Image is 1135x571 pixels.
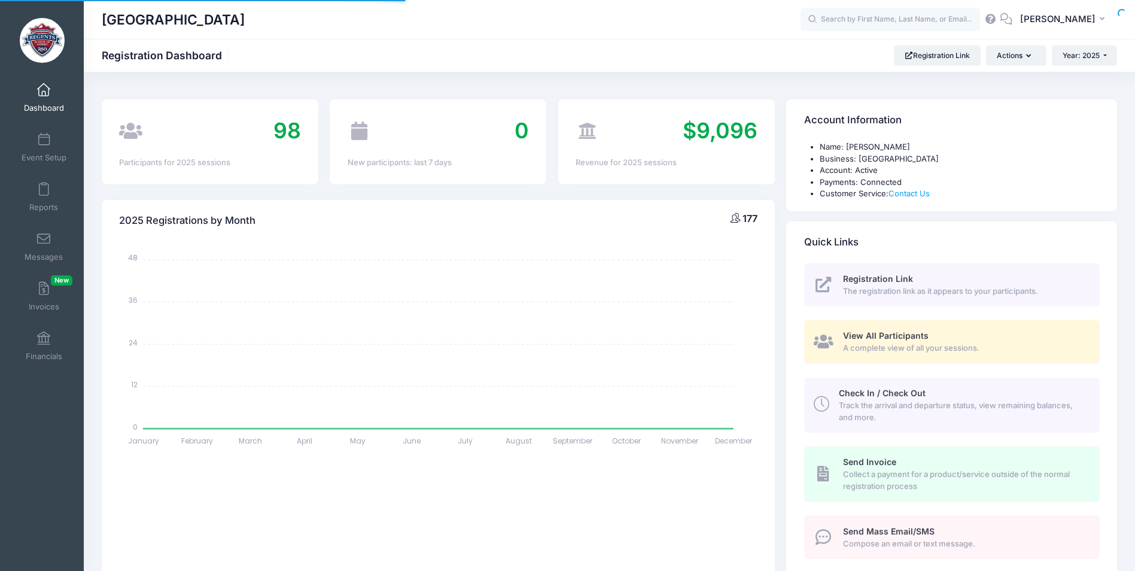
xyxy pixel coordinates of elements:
[839,388,926,398] span: Check In / Check Out
[129,295,138,305] tspan: 36
[612,436,641,446] tspan: October
[351,436,366,446] tspan: May
[129,337,138,347] tspan: 24
[119,204,255,238] h4: 2025 Registrations by Month
[16,77,72,119] a: Dashboard
[804,104,902,138] h4: Account Information
[843,538,1086,550] span: Compose an email or text message.
[29,302,59,312] span: Invoices
[133,421,138,432] tspan: 0
[820,153,1100,165] li: Business: [GEOGRAPHIC_DATA]
[348,157,529,169] div: New participants: last 7 days
[843,526,935,536] span: Send Mass Email/SMS
[820,141,1100,153] li: Name: [PERSON_NAME]
[403,436,421,446] tspan: June
[804,378,1100,433] a: Check In / Check Out Track the arrival and departure status, view remaining balances, and more.
[22,153,66,163] span: Event Setup
[843,285,1086,297] span: The registration link as it appears to your participants.
[297,436,312,446] tspan: April
[239,436,263,446] tspan: March
[1020,13,1096,26] span: [PERSON_NAME]
[25,252,63,262] span: Messages
[119,157,300,169] div: Participants for 2025 sessions
[804,515,1100,559] a: Send Mass Email/SMS Compose an email or text message.
[16,275,72,317] a: InvoicesNew
[715,436,753,446] tspan: December
[820,188,1100,200] li: Customer Service:
[29,202,58,212] span: Reports
[804,320,1100,364] a: View All Participants A complete view of all your sessions.
[1052,45,1117,66] button: Year: 2025
[553,436,593,446] tspan: September
[515,117,529,144] span: 0
[181,436,213,446] tspan: February
[820,165,1100,177] li: Account: Active
[273,117,301,144] span: 98
[661,436,699,446] tspan: November
[804,263,1100,307] a: Registration Link The registration link as it appears to your participants.
[894,45,981,66] a: Registration Link
[51,275,72,285] span: New
[131,379,138,390] tspan: 12
[820,177,1100,189] li: Payments: Connected
[804,225,859,259] h4: Quick Links
[743,212,757,224] span: 177
[102,6,245,34] h1: [GEOGRAPHIC_DATA]
[128,436,159,446] tspan: January
[16,176,72,218] a: Reports
[128,253,138,263] tspan: 48
[843,342,1086,354] span: A complete view of all your sessions.
[804,447,1100,502] a: Send Invoice Collect a payment for a product/service outside of the normal registration process
[24,103,64,113] span: Dashboard
[576,157,757,169] div: Revenue for 2025 sessions
[843,457,896,467] span: Send Invoice
[16,126,72,168] a: Event Setup
[26,351,62,362] span: Financials
[888,189,930,198] a: Contact Us
[843,469,1086,492] span: Collect a payment for a product/service outside of the normal registration process
[1063,51,1100,60] span: Year: 2025
[843,330,929,341] span: View All Participants
[16,325,72,367] a: Financials
[839,400,1086,423] span: Track the arrival and departure status, view remaining balances, and more.
[506,436,532,446] tspan: August
[458,436,473,446] tspan: July
[986,45,1046,66] button: Actions
[102,49,232,62] h1: Registration Dashboard
[16,226,72,268] a: Messages
[801,8,980,32] input: Search by First Name, Last Name, or Email...
[1012,6,1117,34] button: [PERSON_NAME]
[683,117,757,144] span: $9,096
[20,18,65,63] img: Regents School of Oxford
[843,274,913,284] span: Registration Link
